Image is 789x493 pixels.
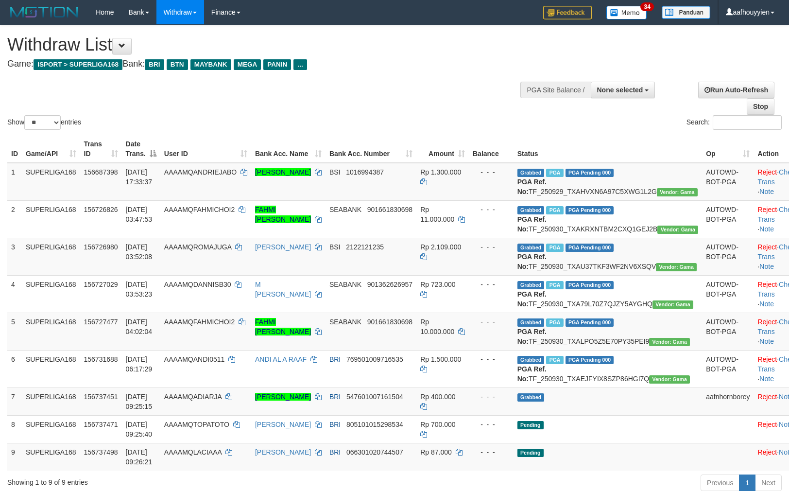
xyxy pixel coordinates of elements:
td: AUTOWD-BOT-PGA [702,200,754,238]
th: Balance [469,135,514,163]
span: Grabbed [517,169,545,177]
a: Note [759,300,774,308]
th: User ID: activate to sort column ascending [160,135,251,163]
span: MEGA [234,59,261,70]
td: TF_250929_TXAHVXN6A97C5XWG1L2G [514,163,702,201]
span: Rp 2.109.000 [420,243,461,251]
span: Copy 066301020744507 to clipboard [346,448,403,456]
a: Note [759,337,774,345]
a: Note [759,375,774,383]
span: Rp 723.000 [420,281,455,288]
td: AUTOWD-BOT-PGA [702,313,754,350]
div: - - - [473,317,510,327]
span: Copy 901362626957 to clipboard [367,281,412,288]
span: Rp 11.000.000 [420,206,454,223]
a: Reject [757,243,777,251]
span: Copy 2122121235 to clipboard [346,243,384,251]
a: Reject [757,448,777,456]
span: AAAAMQANDRIEJABO [164,168,237,176]
span: AAAAMQFAHMICHOI2 [164,318,235,326]
a: Run Auto-Refresh [698,82,774,98]
h4: Game: Bank: [7,59,516,69]
label: Search: [686,115,782,130]
span: PGA Pending [566,169,614,177]
span: Copy 901661830698 to clipboard [367,206,412,213]
span: AAAAMQADIARJA [164,393,222,401]
span: Marked by aafandaneth [546,318,563,327]
span: Marked by aafandaneth [546,206,563,214]
div: - - - [473,205,510,214]
span: PGA Pending [566,318,614,327]
span: Rp 400.000 [420,393,455,401]
span: PGA Pending [566,356,614,364]
a: Reject [757,318,777,326]
span: BRI [329,393,341,401]
span: Grabbed [517,244,545,252]
td: TF_250930_TXA79L70Z7QJZY5AYGHQ [514,275,702,313]
a: M [PERSON_NAME] [255,281,311,298]
span: Grabbed [517,281,545,289]
span: Grabbed [517,393,545,402]
span: Rp 1.500.000 [420,355,461,363]
b: PGA Ref. No: [517,178,547,195]
td: 7 [7,387,22,415]
a: [PERSON_NAME] [255,168,311,176]
a: [PERSON_NAME] [255,421,311,428]
span: ISPORT > SUPERLIGA168 [34,59,122,70]
a: Reject [757,393,777,401]
div: - - - [473,447,510,457]
span: Vendor URL: https://trx31.1velocity.biz [657,226,698,234]
span: Rp 700.000 [420,421,455,428]
span: MAYBANK [190,59,231,70]
span: Marked by aafromsomean [546,356,563,364]
td: 5 [7,313,22,350]
span: Copy 901661830698 to clipboard [367,318,412,326]
span: 156731688 [84,355,118,363]
a: ANDI AL A RAAF [255,355,307,363]
a: Reject [757,206,777,213]
td: AUTOWD-BOT-PGA [702,350,754,387]
span: PGA Pending [566,281,614,289]
span: [DATE] 04:02:04 [126,318,153,335]
img: Feedback.jpg [543,6,592,19]
th: ID [7,135,22,163]
span: 156727029 [84,281,118,288]
td: TF_250930_TXAEJFYIX8SZP86HGI7Q [514,350,702,387]
span: Vendor URL: https://trx31.1velocity.biz [652,300,693,309]
span: Rp 10.000.000 [420,318,454,335]
span: PANIN [263,59,291,70]
th: Date Trans.: activate to sort column descending [122,135,160,163]
a: Reject [757,168,777,176]
span: AAAAMQROMAJUGA [164,243,231,251]
span: AAAAMQDANNISB30 [164,281,231,288]
span: BRI [329,421,341,428]
span: 156687398 [84,168,118,176]
td: TF_250930_TXALPO5Z5E70PY35PEI9 [514,313,702,350]
div: - - - [473,392,510,402]
a: Note [759,225,774,233]
a: Stop [747,98,774,115]
span: 156726826 [84,206,118,213]
span: BSI [329,243,341,251]
span: [DATE] 17:33:37 [126,168,153,186]
span: 156737451 [84,393,118,401]
span: AAAAMQTOPATOTO [164,421,229,428]
b: PGA Ref. No: [517,215,547,233]
span: None selected [597,86,643,94]
span: Rp 87.000 [420,448,452,456]
span: BRI [145,59,164,70]
td: 4 [7,275,22,313]
span: Pending [517,421,544,429]
a: Note [759,188,774,195]
a: Previous [701,475,739,491]
span: 34 [640,2,653,11]
b: PGA Ref. No: [517,328,547,345]
span: SEABANK [329,206,361,213]
span: Rp 1.300.000 [420,168,461,176]
b: PGA Ref. No: [517,290,547,308]
td: SUPERLIGA168 [22,350,80,387]
span: [DATE] 03:52:08 [126,243,153,261]
img: MOTION_logo.png [7,5,81,19]
td: aafnhornborey [702,387,754,415]
span: Marked by aafandaneth [546,281,563,289]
